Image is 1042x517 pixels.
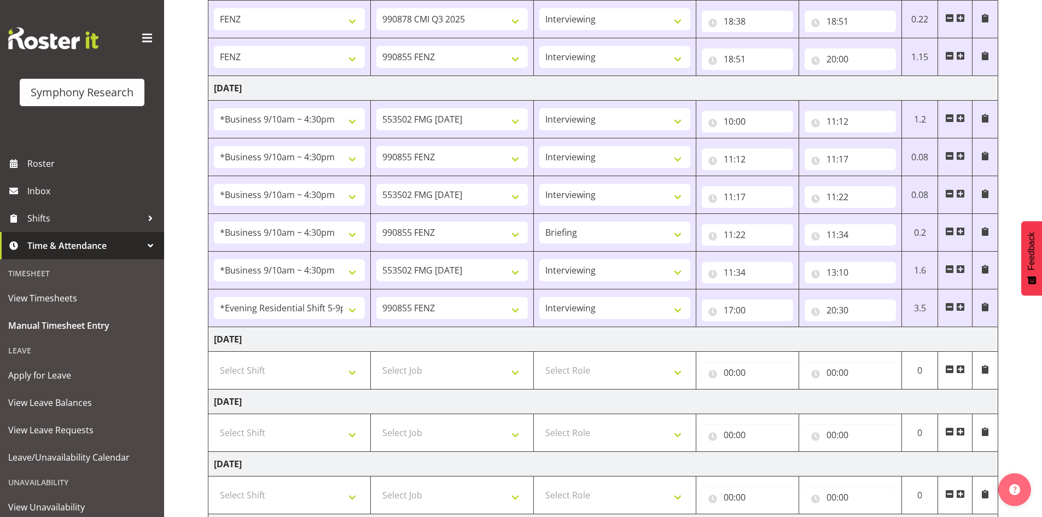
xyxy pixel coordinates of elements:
a: Manual Timesheet Entry [3,312,161,339]
td: 1.6 [901,252,938,289]
input: Click to select... [702,186,793,208]
input: Click to select... [702,299,793,321]
input: Click to select... [702,111,793,132]
span: View Unavailability [8,499,156,515]
td: 3.5 [901,289,938,327]
a: View Leave Requests [3,416,161,444]
div: Timesheet [3,262,161,284]
input: Click to select... [805,486,896,508]
input: Click to select... [702,48,793,70]
img: help-xxl-2.png [1009,484,1020,495]
input: Click to select... [805,111,896,132]
td: 0 [901,414,938,452]
a: View Timesheets [3,284,161,312]
td: 1.15 [901,38,938,76]
td: [DATE] [208,390,998,414]
span: View Timesheets [8,290,156,306]
span: Shifts [27,210,142,226]
input: Click to select... [702,224,793,246]
span: Leave/Unavailability Calendar [8,449,156,466]
a: Apply for Leave [3,362,161,389]
input: Click to select... [805,362,896,384]
input: Click to select... [805,48,896,70]
input: Click to select... [702,262,793,283]
span: Roster [27,155,159,172]
td: 0.22 [901,1,938,38]
input: Click to select... [805,186,896,208]
td: 0.08 [901,176,938,214]
span: View Leave Balances [8,394,156,411]
span: Feedback [1027,232,1037,270]
td: 1.2 [901,101,938,138]
input: Click to select... [805,148,896,170]
span: Time & Attendance [27,237,142,254]
input: Click to select... [805,299,896,321]
a: Leave/Unavailability Calendar [3,444,161,471]
input: Click to select... [805,424,896,446]
input: Click to select... [805,224,896,246]
input: Click to select... [702,10,793,32]
input: Click to select... [702,424,793,446]
span: View Leave Requests [8,422,156,438]
div: Leave [3,339,161,362]
button: Feedback - Show survey [1021,221,1042,295]
td: [DATE] [208,327,998,352]
input: Click to select... [702,148,793,170]
input: Click to select... [805,262,896,283]
td: 0 [901,477,938,514]
td: 0.08 [901,138,938,176]
span: Inbox [27,183,159,199]
td: 0.2 [901,214,938,252]
div: Unavailability [3,471,161,493]
span: Apply for Leave [8,367,156,384]
td: 0 [901,352,938,390]
input: Click to select... [702,486,793,508]
img: Rosterit website logo [8,27,98,49]
input: Click to select... [805,10,896,32]
td: [DATE] [208,452,998,477]
span: Manual Timesheet Entry [8,317,156,334]
a: View Leave Balances [3,389,161,416]
td: [DATE] [208,76,998,101]
input: Click to select... [702,362,793,384]
div: Symphony Research [31,84,133,101]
